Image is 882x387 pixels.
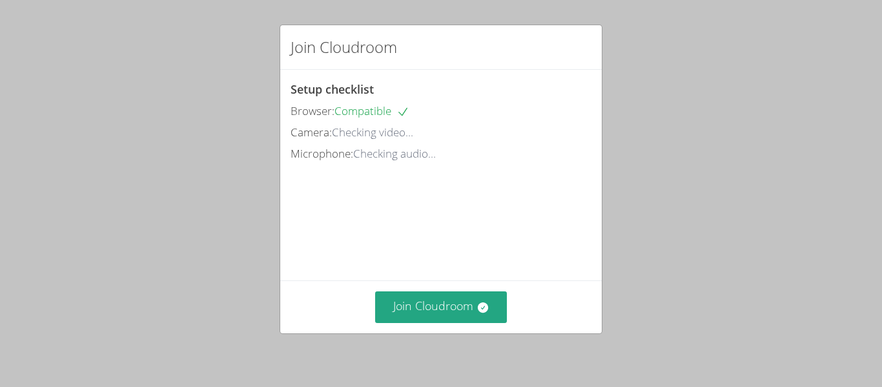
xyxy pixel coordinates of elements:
[375,291,508,323] button: Join Cloudroom
[291,103,334,118] span: Browser:
[291,125,332,140] span: Camera:
[291,146,353,161] span: Microphone:
[291,81,374,97] span: Setup checklist
[332,125,413,140] span: Checking video...
[353,146,436,161] span: Checking audio...
[334,103,409,118] span: Compatible
[291,36,397,59] h2: Join Cloudroom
